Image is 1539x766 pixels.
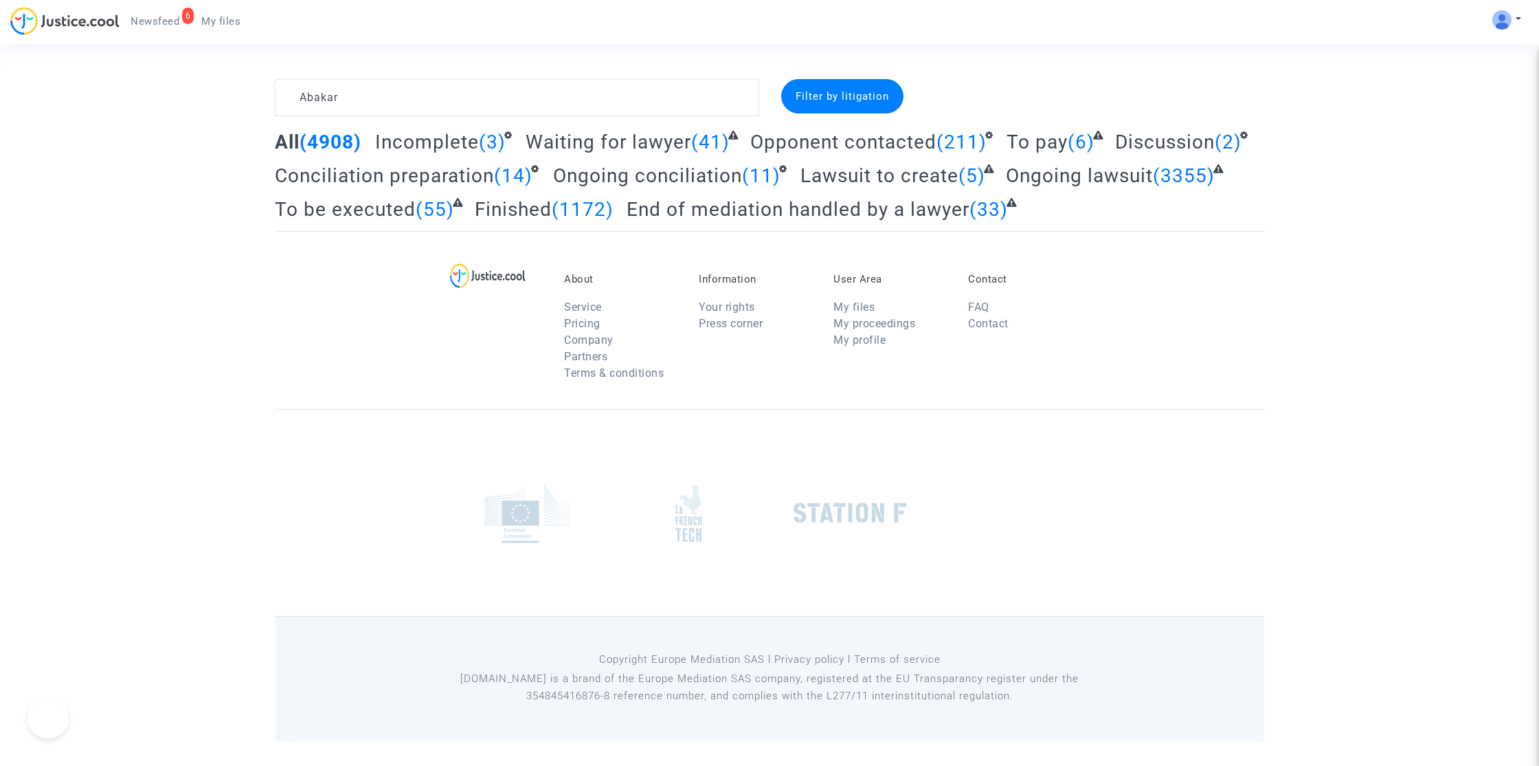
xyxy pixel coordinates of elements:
img: french_tech.png [675,484,701,543]
p: [DOMAIN_NAME] is a brand of the Europe Mediation SAS company, registered at the EU Transparancy r... [457,670,1083,705]
span: (1172) [552,198,614,221]
a: Service [564,300,602,314]
a: Press corner [699,317,763,330]
span: My files [201,15,240,28]
p: User Area [833,273,947,285]
img: europe_commision.png [484,483,570,543]
p: About [564,273,678,285]
span: (11) [742,164,780,187]
span: To pay [1007,131,1068,153]
a: FAQ [968,300,989,314]
a: Partners [564,350,607,363]
span: (3) [479,131,506,153]
span: (55) [416,198,454,221]
span: To be executed [275,198,416,221]
p: Copyright Europe Mediation SAS l Privacy policy l Terms of service [457,651,1083,668]
a: My files [190,11,251,32]
span: (4908) [300,131,361,153]
span: Newsfeed [131,15,179,28]
span: (211) [936,131,987,153]
p: Contact [968,273,1082,285]
span: (41) [691,131,730,153]
span: Conciliation preparation [275,164,494,187]
span: (2) [1215,131,1242,153]
span: Discussion [1115,131,1215,153]
span: (14) [494,164,532,187]
a: Company [564,333,614,347]
a: My files [833,300,875,314]
span: Ongoing conciliation [553,164,742,187]
span: End of mediation handled by a lawyer [627,198,969,221]
span: Opponent contacted [750,131,936,153]
span: Filter by litigation [796,90,889,102]
span: Incomplete [375,131,479,153]
span: Ongoing lawsuit [1006,164,1153,187]
img: logo-lg.svg [450,263,526,288]
a: Contact [968,317,1009,330]
span: (3355) [1153,164,1215,187]
span: Waiting for lawyer [526,131,691,153]
a: My proceedings [833,317,915,330]
iframe: Help Scout Beacon - Open [27,697,69,738]
span: All [275,131,300,153]
span: (5) [958,164,985,187]
span: (33) [969,198,1008,221]
a: Your rights [699,300,755,314]
p: Information [699,273,813,285]
span: Finished [475,198,552,221]
span: Lawsuit to create [800,164,958,187]
a: Pricing [564,317,600,330]
img: stationf.png [794,503,907,523]
img: ALV-UjV5hOg1DK_6VpdGyI3GiCsbYcKFqGYcyigr7taMTixGzq57m2O-mEoJuuWBlO_HCk8JQ1zztKhP13phCubDFpGEbboIp... [1492,10,1512,30]
span: (6) [1068,131,1094,153]
img: jc-logo.svg [10,7,120,35]
a: Terms & conditions [564,366,664,380]
a: My profile [833,333,886,347]
div: 6 [182,8,194,24]
a: 6Newsfeed [120,11,190,32]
